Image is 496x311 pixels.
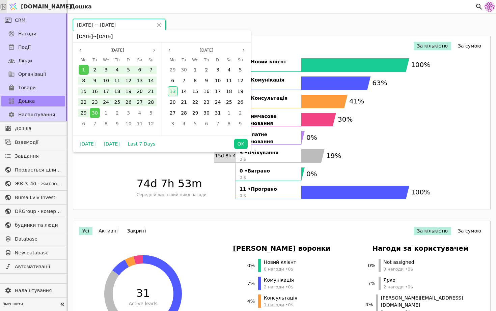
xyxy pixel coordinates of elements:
a: Налаштування [1,109,65,120]
button: Previous month [76,46,84,54]
div: Saturday [134,56,145,64]
a: Автоматизації [1,261,65,272]
svg: page next [242,48,246,52]
div: 14 Oct 2025 [178,86,189,97]
span: Завдання [15,153,39,160]
span: Автоматизації [15,263,62,270]
span: 1 [105,110,108,116]
div: 04 Oct 2025 [223,64,235,75]
span: 30 [92,110,98,116]
span: Події [18,44,31,51]
span: 5 [239,67,242,72]
span: Su [238,56,243,64]
a: Люди [1,55,65,66]
button: Previous month [165,46,173,54]
a: New database [1,247,65,258]
span: 17 [215,89,221,94]
span: 28 [148,99,154,105]
span: 11 [114,78,120,83]
div: 29 Sep 2025 [167,64,178,75]
div: Monday [167,56,178,64]
span: 1 [227,110,230,116]
div: 12 Oct 2025 [235,75,246,86]
span: 20 [170,99,176,105]
div: 11 Oct 2025 [223,75,235,86]
div: 08 Oct 2025 [190,75,201,86]
span: 23 [203,99,210,105]
div: 30 Oct 2025 [201,107,212,118]
div: 27 Sep 2025 [134,97,145,107]
a: DRGroup - комерційна нерухоомість [1,206,65,217]
span: 15 [81,89,87,94]
span: Дошка [18,98,35,105]
div: Saturday [223,56,235,64]
span: 19 [237,89,243,94]
span: Взаємодії [15,139,62,146]
span: 16 [203,89,210,94]
span: Th [204,56,209,64]
span: 29 [81,110,87,116]
span: 6 [171,78,174,83]
div: 05 Sep 2025 [123,64,134,75]
div: Sunday [145,56,157,64]
span: 3 [216,67,219,72]
button: Закриті [124,227,149,235]
div: 25 Oct 2025 [223,97,235,107]
div: 19 Oct 2025 [235,86,246,97]
div: 16 Sep 2025 [89,86,100,97]
span: 8 [105,121,108,126]
div: 03 Oct 2025 [212,64,223,75]
a: [DOMAIN_NAME] [7,0,67,13]
span: 13 [170,89,176,94]
a: Database [1,234,65,244]
text: 30% [338,115,353,123]
span: 22 [192,99,198,105]
span: 0 $ [240,65,297,71]
a: Товари [1,82,65,93]
span: 0 $ [240,127,297,133]
span: 11 [137,121,143,126]
span: ЖК З_40 - житлова та комерційна нерухомість класу Преміум [15,180,62,187]
div: 06 Oct 2025 [78,118,89,129]
span: 2 [93,67,96,72]
strong: 17 • Комунікація [240,76,297,84]
span: 4 [116,67,119,72]
button: Select month [108,46,127,54]
div: 30 Sep 2025 [178,64,189,75]
div: 15 Sep 2025 [78,86,89,97]
span: Новий клієнт [264,259,296,266]
strong: 11 • Програно [240,186,297,193]
button: Усі [79,227,92,235]
span: DRGroup - комерційна нерухоомість [15,208,62,215]
div: 08 Sep 2025 [78,75,89,86]
div: Wednesday [101,56,112,64]
span: 31 [215,110,221,116]
a: Дошка [1,96,65,106]
div: 04 Nov 2025 [178,118,189,129]
div: Thursday [201,56,212,64]
img: Logo [8,0,18,13]
div: 23 Sep 2025 [89,97,100,107]
button: Select month [197,46,216,54]
div: 09 Oct 2025 [112,118,123,129]
a: Продається цілий будинок [PERSON_NAME] нерухомість [1,164,65,175]
div: 02 Nov 2025 [235,107,246,118]
svg: close [157,23,161,27]
text: 100% [411,61,430,69]
strong: 11 • Консультація [240,95,297,102]
div: 18 Sep 2025 [112,86,123,97]
strong: 0 • Виграно [240,167,297,175]
div: 11 Oct 2025 [134,118,145,129]
span: 17 [103,89,109,94]
span: 2 [116,110,119,116]
span: 18 [114,89,120,94]
div: 10 Oct 2025 [212,75,223,86]
div: 13 Oct 2025 [167,86,178,97]
a: Налаштування [1,285,65,296]
span: 5 [149,110,153,116]
span: 23 [92,99,98,105]
a: Взаємодії [1,137,65,148]
div: 01 Oct 2025 [190,64,201,75]
button: Next month [150,46,158,54]
div: 12 Sep 2025 [123,75,134,86]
